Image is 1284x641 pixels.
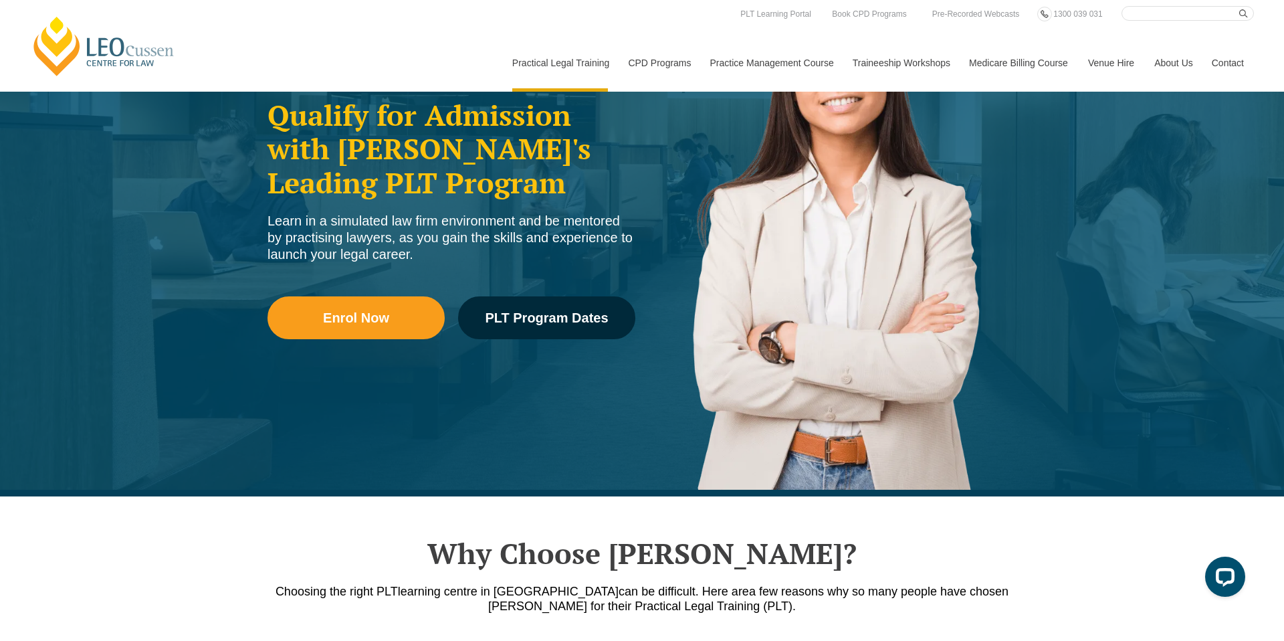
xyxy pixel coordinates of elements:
[502,34,619,92] a: Practical Legal Training
[737,7,815,21] a: PLT Learning Portal
[1194,551,1251,608] iframe: LiveChat chat widget
[323,311,389,325] span: Enrol Now
[261,537,1023,570] h2: Why Choose [PERSON_NAME]?
[843,34,959,92] a: Traineeship Workshops
[929,7,1023,21] a: Pre-Recorded Webcasts
[267,296,445,339] a: Enrol Now
[458,296,635,339] a: PLT Program Dates
[700,34,843,92] a: Practice Management Course
[1050,7,1105,21] a: 1300 039 031
[1053,9,1102,19] span: 1300 039 031
[1144,34,1202,92] a: About Us
[618,34,700,92] a: CPD Programs
[398,585,619,598] span: learning centre in [GEOGRAPHIC_DATA]
[261,584,1023,614] p: a few reasons why so many people have chosen [PERSON_NAME] for their Practical Legal Training (PLT).
[276,585,398,598] span: Choosing the right PLT
[829,7,909,21] a: Book CPD Programs
[267,98,635,199] h2: Qualify for Admission with [PERSON_NAME]'s Leading PLT Program
[485,311,608,325] span: PLT Program Dates
[959,34,1078,92] a: Medicare Billing Course
[30,15,178,78] a: [PERSON_NAME] Centre for Law
[1202,34,1254,92] a: Contact
[619,585,749,598] span: can be difficult. Here are
[1078,34,1144,92] a: Venue Hire
[267,213,635,263] div: Learn in a simulated law firm environment and be mentored by practising lawyers, as you gain the ...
